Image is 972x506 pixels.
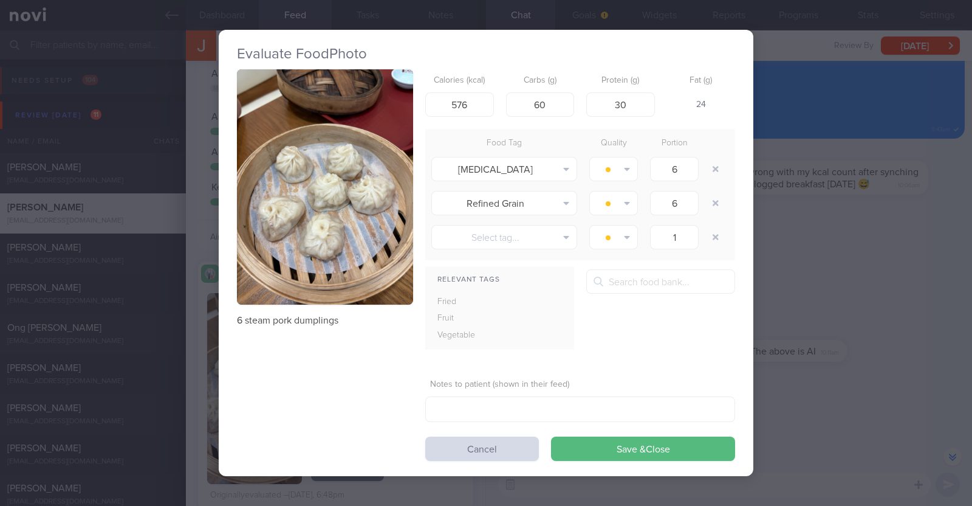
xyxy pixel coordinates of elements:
[425,272,574,288] div: Relevant Tags
[672,75,731,86] label: Fat (g)
[586,92,655,117] input: 9
[425,437,539,461] button: Cancel
[650,157,699,181] input: 1.0
[431,157,577,181] button: [MEDICAL_DATA]
[425,135,583,152] div: Food Tag
[431,225,577,249] button: Select tag...
[237,314,413,327] p: 6 steam pork dumplings
[425,92,494,117] input: 250
[591,75,650,86] label: Protein (g)
[431,191,577,215] button: Refined Grain
[667,92,736,118] div: 24
[650,225,699,249] input: 1.0
[430,75,489,86] label: Calories (kcal)
[650,191,699,215] input: 1.0
[425,327,503,344] div: Vegetable
[644,135,705,152] div: Portion
[237,69,413,305] img: 6 steam pork dumplings
[583,135,644,152] div: Quality
[586,269,735,294] input: Search food bank...
[425,310,503,327] div: Fruit
[237,45,735,63] h2: Evaluate Food Photo
[511,75,570,86] label: Carbs (g)
[430,379,730,390] label: Notes to patient (shown in their feed)
[425,294,503,311] div: Fried
[506,92,575,117] input: 33
[551,437,735,461] button: Save &Close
